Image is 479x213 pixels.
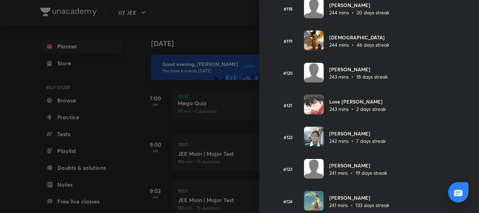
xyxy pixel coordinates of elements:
p: 244 mins • 46 days streak [329,41,389,48]
h6: #118 [276,6,300,12]
p: 241 mins • 19 days streak [329,169,387,177]
h6: #119 [276,38,300,44]
h6: Love [PERSON_NAME] [329,98,386,105]
h6: #120 [276,70,300,76]
img: Avatar [304,95,324,114]
h6: [PERSON_NAME] [329,130,386,137]
img: Avatar [304,159,324,179]
p: 241 mins • 133 days streak [329,201,389,209]
img: Avatar [304,31,324,50]
h6: #121 [276,102,300,108]
h6: [DEMOGRAPHIC_DATA] [329,34,389,41]
p: 243 mins • 18 days streak [329,73,388,80]
h6: #124 [276,198,300,205]
p: 242 mins • 7 days streak [329,137,386,145]
h6: [PERSON_NAME] [329,66,388,73]
img: Avatar [304,191,324,211]
img: Avatar [304,63,324,82]
p: 243 mins • 2 days streak [329,105,386,113]
h6: [PERSON_NAME] [329,194,389,201]
p: 244 mins • 20 days streak [329,9,389,16]
h6: [PERSON_NAME] [329,1,389,9]
h6: #123 [276,166,300,172]
h6: #122 [276,134,300,140]
h6: [PERSON_NAME] [329,162,387,169]
img: Avatar [304,127,324,146]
